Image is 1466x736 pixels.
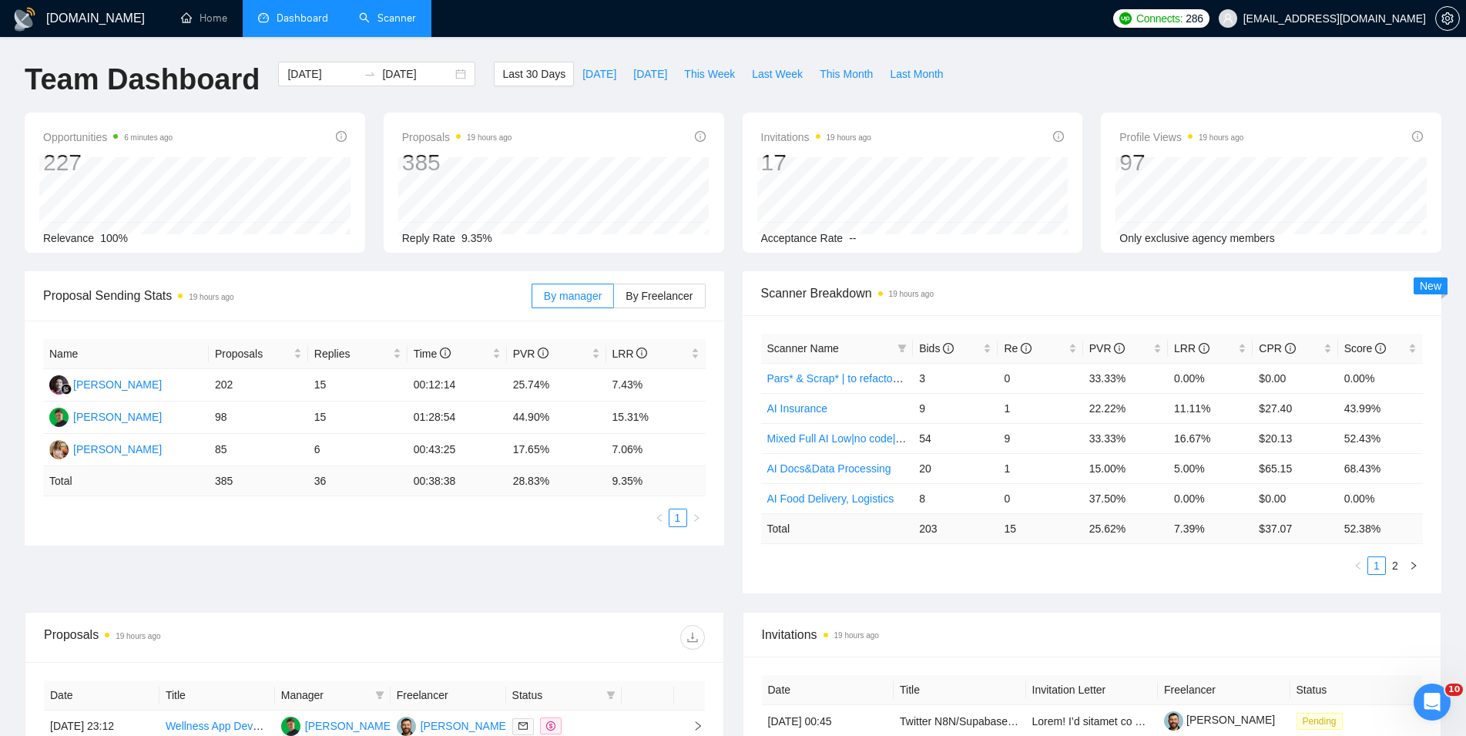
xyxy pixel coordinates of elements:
[281,719,394,731] a: MB[PERSON_NAME]
[669,509,686,526] a: 1
[1297,713,1343,730] span: Pending
[546,721,555,731] span: dollar
[633,66,667,82] span: [DATE]
[1083,453,1168,483] td: 15.00%
[606,434,706,466] td: 7.06%
[209,339,308,369] th: Proposals
[507,434,606,466] td: 17.65%
[1174,342,1209,355] span: LRR
[1114,343,1125,354] span: info-circle
[1053,131,1064,142] span: info-circle
[1083,423,1168,453] td: 33.33%
[889,290,934,298] time: 19 hours ago
[1168,423,1253,453] td: 16.67%
[1119,12,1132,25] img: upwork-logo.png
[1168,363,1253,393] td: 0.00%
[1004,342,1032,355] span: Re
[166,720,540,732] a: Wellness App Development: Journaling, Hypnosis, AI Chatbot & Healing Paths
[1168,513,1253,543] td: 7.39 %
[215,345,290,362] span: Proposals
[25,62,260,98] h1: Team Dashboard
[49,410,162,422] a: MB[PERSON_NAME]
[603,684,619,707] span: filter
[606,466,706,496] td: 9.35 %
[695,131,706,142] span: info-circle
[1026,675,1159,705] th: Invitation Letter
[277,12,328,25] span: Dashboard
[612,348,648,360] span: LRR
[209,402,308,434] td: 98
[1253,423,1337,453] td: $20.13
[913,513,998,543] td: 203
[1119,232,1275,244] span: Only exclusive agency members
[1338,453,1423,483] td: 68.43%
[767,432,954,445] a: Mixed Full AI Low|no code|automations
[1349,556,1367,575] li: Previous Page
[890,66,943,82] span: Last Month
[767,402,828,415] a: AI Insurance
[998,513,1082,543] td: 15
[913,363,998,393] td: 3
[767,372,911,385] a: Pars* & Scrap* | to refactoring
[1387,557,1404,574] a: 2
[44,681,159,711] th: Date
[100,232,128,244] span: 100%
[308,339,408,369] th: Replies
[359,12,416,25] a: searchScanner
[44,625,374,650] div: Proposals
[382,66,452,82] input: End date
[1386,556,1404,575] li: 2
[43,148,173,177] div: 227
[762,625,1423,644] span: Invitations
[49,440,69,459] img: AV
[761,284,1424,303] span: Scanner Breakdown
[743,62,811,86] button: Last Week
[761,128,871,146] span: Invitations
[582,66,616,82] span: [DATE]
[49,408,69,427] img: MB
[687,509,706,527] button: right
[1253,513,1337,543] td: $ 37.07
[507,466,606,496] td: 28.83 %
[1338,423,1423,453] td: 52.43%
[1164,711,1183,731] img: c1-JWQDXWEy3CnA6sRtFzzU22paoDq5cZnWyBNc3HWqwvuW0qNnjm1CMP-YmbEEtPC
[124,133,173,142] time: 6 minutes ago
[636,348,647,358] span: info-circle
[402,232,455,244] span: Reply Rate
[1083,363,1168,393] td: 33.33%
[998,363,1082,393] td: 0
[1083,393,1168,423] td: 22.22%
[1119,148,1243,177] div: 97
[308,369,408,402] td: 15
[513,348,549,360] span: PVR
[305,718,394,734] div: [PERSON_NAME]
[900,715,1065,728] a: Twitter N8N/Supabase Automation
[998,453,1082,483] td: 1
[1168,483,1253,513] td: 0.00%
[827,133,871,142] time: 19 hours ago
[314,345,390,362] span: Replies
[1199,343,1209,354] span: info-circle
[159,681,275,711] th: Title
[518,721,528,731] span: mail
[1338,393,1423,423] td: 43.99%
[258,12,269,23] span: dashboard
[1338,363,1423,393] td: 0.00%
[308,402,408,434] td: 15
[1436,12,1459,25] span: setting
[913,393,998,423] td: 9
[894,675,1026,705] th: Title
[502,66,565,82] span: Last 30 Days
[897,344,907,353] span: filter
[1409,561,1418,570] span: right
[1344,342,1386,355] span: Score
[913,453,998,483] td: 20
[943,343,954,354] span: info-circle
[681,631,704,644] span: download
[811,62,881,86] button: This Month
[1420,280,1441,292] span: New
[820,66,873,82] span: This Month
[308,434,408,466] td: 6
[43,339,209,369] th: Name
[1158,675,1290,705] th: Freelancer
